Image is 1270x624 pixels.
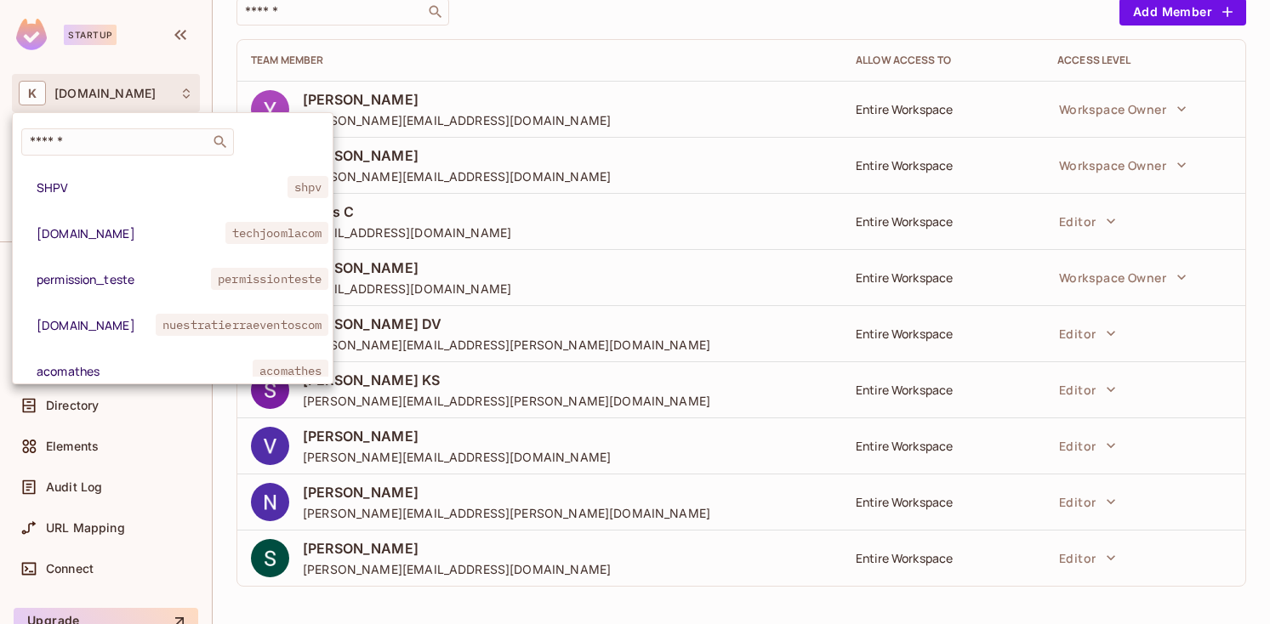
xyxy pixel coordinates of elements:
span: permissionteste [211,268,328,290]
span: SHPV [37,179,288,196]
span: acomathes [37,363,253,379]
span: [DOMAIN_NAME] [37,317,156,333]
span: acomathes [253,360,328,382]
span: [DOMAIN_NAME] [37,225,225,241]
span: nuestratierraeventoscom [156,314,328,336]
span: permission_teste [37,271,211,287]
span: shpv [288,176,329,198]
span: techjoomlacom [225,222,329,244]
